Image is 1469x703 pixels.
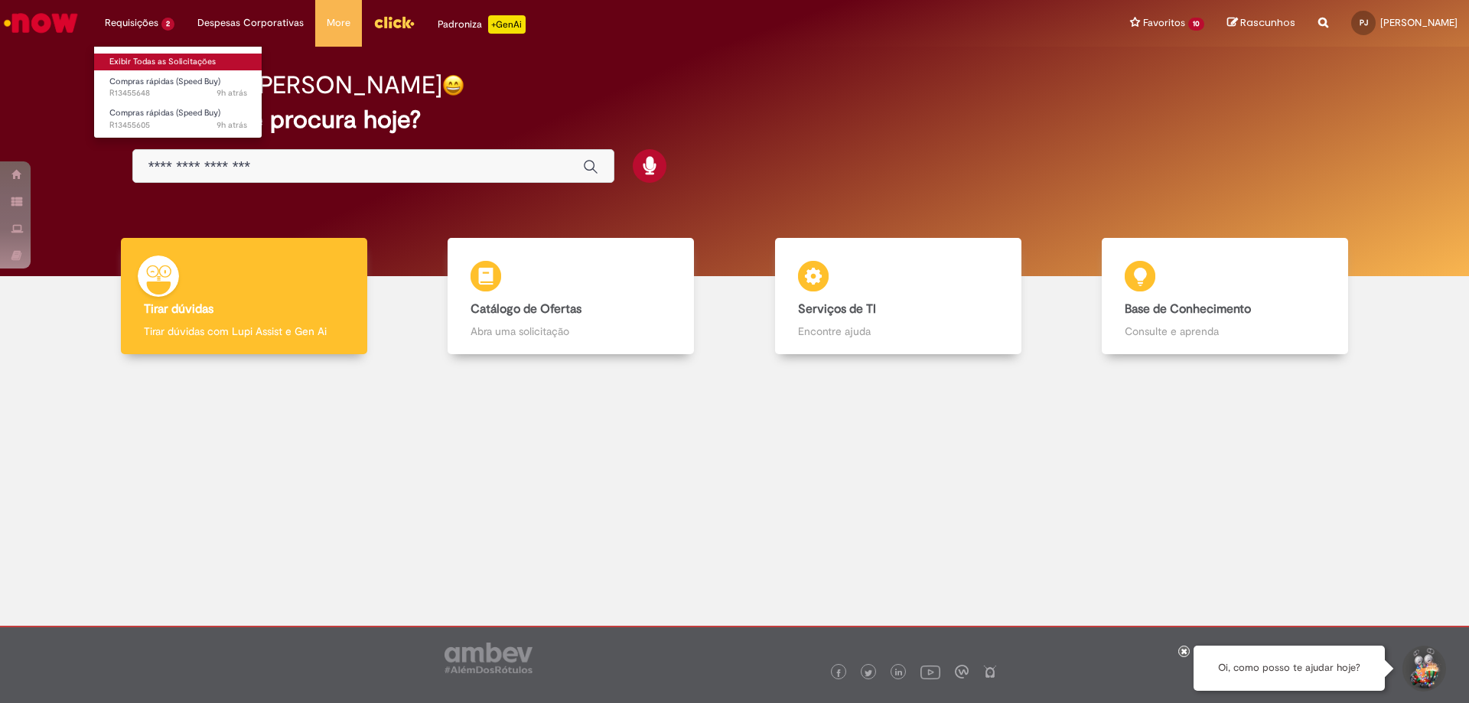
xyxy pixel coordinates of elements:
[197,15,304,31] span: Despesas Corporativas
[94,73,262,102] a: Aberto R13455648 : Compras rápidas (Speed Buy)
[438,15,526,34] div: Padroniza
[144,301,213,317] b: Tirar dúvidas
[327,15,350,31] span: More
[2,8,80,38] img: ServiceNow
[132,72,442,99] h2: Boa tarde, [PERSON_NAME]
[93,46,262,138] ul: Requisições
[217,119,247,131] time: 28/08/2025 08:03:28
[798,301,876,317] b: Serviços de TI
[488,15,526,34] p: +GenAi
[80,238,408,355] a: Tirar dúvidas Tirar dúvidas com Lupi Assist e Gen Ai
[1400,646,1446,692] button: Iniciar Conversa de Suporte
[895,669,903,678] img: logo_footer_linkedin.png
[94,54,262,70] a: Exibir Todas as Solicitações
[94,105,262,133] a: Aberto R13455605 : Compras rápidas (Speed Buy)
[1125,301,1251,317] b: Base de Conhecimento
[217,87,247,99] time: 28/08/2025 08:11:41
[109,76,220,87] span: Compras rápidas (Speed Buy)
[734,238,1062,355] a: Serviços de TI Encontre ajuda
[1062,238,1389,355] a: Base de Conhecimento Consulte e aprenda
[1360,18,1368,28] span: PJ
[955,665,969,679] img: logo_footer_workplace.png
[408,238,735,355] a: Catálogo de Ofertas Abra uma solicitação
[217,87,247,99] span: 9h atrás
[109,87,247,99] span: R13455648
[132,106,1337,133] h2: O que você procura hoje?
[373,11,415,34] img: click_logo_yellow_360x200.png
[920,662,940,682] img: logo_footer_youtube.png
[471,324,671,339] p: Abra uma solicitação
[109,107,220,119] span: Compras rápidas (Speed Buy)
[161,18,174,31] span: 2
[865,669,872,677] img: logo_footer_twitter.png
[983,665,997,679] img: logo_footer_naosei.png
[1380,16,1458,29] span: [PERSON_NAME]
[798,324,998,339] p: Encontre ajuda
[835,669,842,677] img: logo_footer_facebook.png
[1125,324,1325,339] p: Consulte e aprenda
[109,119,247,132] span: R13455605
[445,643,533,673] img: logo_footer_ambev_rotulo_gray.png
[144,324,344,339] p: Tirar dúvidas com Lupi Assist e Gen Ai
[217,119,247,131] span: 9h atrás
[1194,646,1385,691] div: Oi, como posso te ajudar hoje?
[471,301,581,317] b: Catálogo de Ofertas
[1143,15,1185,31] span: Favoritos
[1188,18,1204,31] span: 10
[105,15,158,31] span: Requisições
[1227,16,1295,31] a: Rascunhos
[1240,15,1295,30] span: Rascunhos
[442,74,464,96] img: happy-face.png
